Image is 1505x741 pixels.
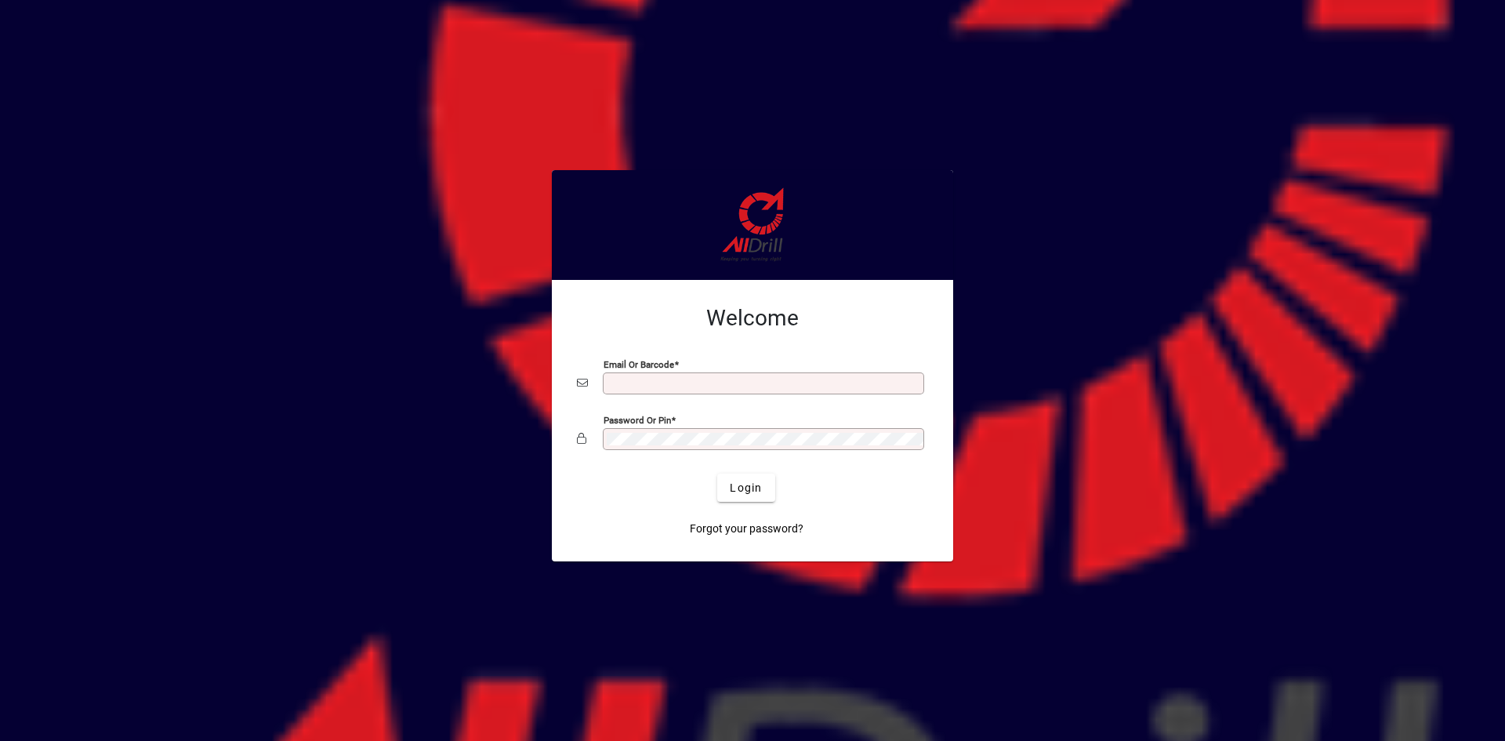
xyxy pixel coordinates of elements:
[717,474,774,502] button: Login
[604,359,674,370] mat-label: Email or Barcode
[604,415,671,426] mat-label: Password or Pin
[730,480,762,496] span: Login
[684,514,810,543] a: Forgot your password?
[577,305,928,332] h2: Welcome
[690,521,803,537] span: Forgot your password?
